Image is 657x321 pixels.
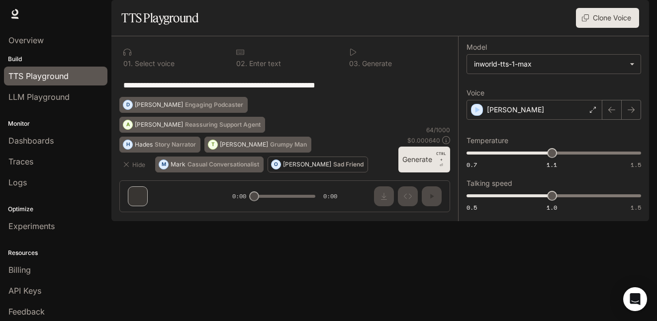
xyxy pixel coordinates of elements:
[123,60,133,67] p: 0 1 .
[547,160,557,169] span: 1.1
[135,102,183,108] p: [PERSON_NAME]
[135,142,153,148] p: Hades
[631,160,641,169] span: 1.5
[159,157,168,172] div: M
[436,151,446,168] p: ⏎
[623,287,647,311] div: Open Intercom Messenger
[474,59,625,69] div: inworld-tts-1-max
[467,137,508,144] p: Temperature
[268,157,368,172] button: O[PERSON_NAME]Sad Friend
[135,122,183,128] p: [PERSON_NAME]
[236,60,247,67] p: 0 2 .
[155,142,196,148] p: Story Narrator
[426,126,450,134] p: 64 / 1000
[467,55,641,74] div: inworld-tts-1-max
[467,44,487,51] p: Model
[208,137,217,153] div: T
[133,60,175,67] p: Select voice
[333,161,364,167] p: Sad Friend
[119,117,265,133] button: A[PERSON_NAME]Reassuring Support Agent
[220,142,268,148] p: [PERSON_NAME]
[487,105,544,115] p: [PERSON_NAME]
[360,60,392,67] p: Generate
[185,122,261,128] p: Reassuring Support Agent
[349,60,360,67] p: 0 3 .
[631,203,641,212] span: 1.5
[247,60,281,67] p: Enter text
[155,157,264,172] button: MMarkCasual Conversationalist
[119,137,200,153] button: HHadesStory Narrator
[467,180,512,187] p: Talking speed
[188,161,259,167] p: Casual Conversationalist
[123,117,132,133] div: A
[119,157,151,172] button: Hide
[467,160,477,169] span: 0.7
[123,137,132,153] div: H
[119,97,248,113] button: D[PERSON_NAME]Engaging Podcaster
[576,8,639,28] button: Clone Voice
[204,137,311,153] button: T[PERSON_NAME]Grumpy Man
[283,161,331,167] p: [PERSON_NAME]
[398,147,450,172] button: GenerateCTRL +⏎
[467,89,484,96] p: Voice
[436,151,446,162] p: CTRL +
[270,142,307,148] p: Grumpy Man
[121,8,198,28] h1: TTS Playground
[272,157,281,172] div: O
[467,203,477,212] span: 0.5
[171,161,186,167] p: Mark
[185,102,243,108] p: Engaging Podcaster
[123,97,132,113] div: D
[547,203,557,212] span: 1.0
